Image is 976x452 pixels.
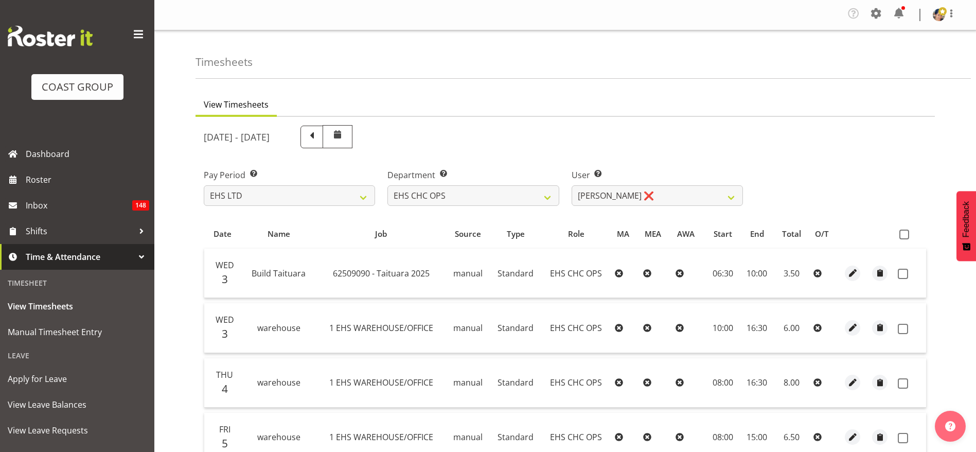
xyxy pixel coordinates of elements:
span: manual [453,377,483,388]
span: EHS CHC OPS [550,377,602,388]
span: manual [453,431,483,443]
div: Date [210,228,235,240]
label: Pay Period [204,169,375,181]
label: User [572,169,743,181]
span: 148 [132,200,149,211]
img: help-xxl-2.png [945,421,955,431]
div: Total [779,228,803,240]
span: Time & Attendance [26,249,134,265]
td: 16:30 [740,303,774,353]
td: 8.00 [774,358,809,408]
span: 4 [222,381,228,396]
div: Leave [3,345,152,366]
td: Standard [490,303,541,353]
span: Roster [26,172,149,187]
td: 06:30 [705,249,740,298]
td: 3.50 [774,249,809,298]
span: manual [453,322,483,334]
span: 1 EHS WAREHOUSE/OFFICE [329,431,433,443]
span: warehouse [257,377,300,388]
span: manual [453,268,483,279]
span: warehouse [257,431,300,443]
span: 5 [222,436,228,450]
span: warehouse [257,322,300,334]
div: Start [711,228,734,240]
span: 62509090 - Taituara 2025 [333,268,430,279]
span: 1 EHS WAREHOUSE/OFFICE [329,377,433,388]
div: MA [617,228,633,240]
td: Standard [490,249,541,298]
a: Apply for Leave [3,366,152,392]
span: Shifts [26,223,134,239]
div: O/T [815,228,833,240]
span: EHS CHC OPS [550,322,602,334]
span: Manual Timesheet Entry [8,324,147,340]
a: View Timesheets [3,293,152,319]
td: 10:00 [740,249,774,298]
span: 3 [222,326,228,341]
div: Timesheet [3,272,152,293]
span: View Leave Requests [8,423,147,438]
a: Manual Timesheet Entry [3,319,152,345]
a: View Leave Balances [3,392,152,418]
td: 16:30 [740,358,774,408]
span: Build Taituara [252,268,306,279]
div: MEA [645,228,666,240]
div: End [746,228,768,240]
h4: Timesheets [196,56,253,68]
span: Fri [219,424,230,435]
span: Apply for Leave [8,371,147,387]
span: Dashboard [26,146,149,162]
div: Role [547,228,605,240]
span: EHS CHC OPS [550,268,602,279]
h5: [DATE] - [DATE] [204,131,270,143]
td: 08:00 [705,358,740,408]
a: View Leave Requests [3,418,152,443]
div: COAST GROUP [42,79,113,95]
span: Inbox [26,198,132,213]
span: 1 EHS WAREHOUSE/OFFICE [329,322,433,334]
span: Wed [216,314,234,325]
span: View Timesheets [204,98,269,111]
div: Source [452,228,484,240]
div: Job [322,228,440,240]
td: Standard [490,358,541,408]
label: Department [387,169,559,181]
img: nicola-ransome074dfacac28780df25dcaf637c6ea5be.png [933,9,945,21]
div: AWA [677,228,699,240]
img: Rosterit website logo [8,26,93,46]
span: Feedback [962,201,971,237]
td: 6.00 [774,303,809,353]
span: Thu [216,369,233,380]
td: 10:00 [705,303,740,353]
span: View Leave Balances [8,397,147,412]
span: 3 [222,272,228,286]
span: EHS CHC OPS [550,431,602,443]
span: Wed [216,259,234,271]
span: View Timesheets [8,299,147,314]
div: Type [496,228,536,240]
button: Feedback - Show survey [956,191,976,261]
div: Name [247,228,310,240]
